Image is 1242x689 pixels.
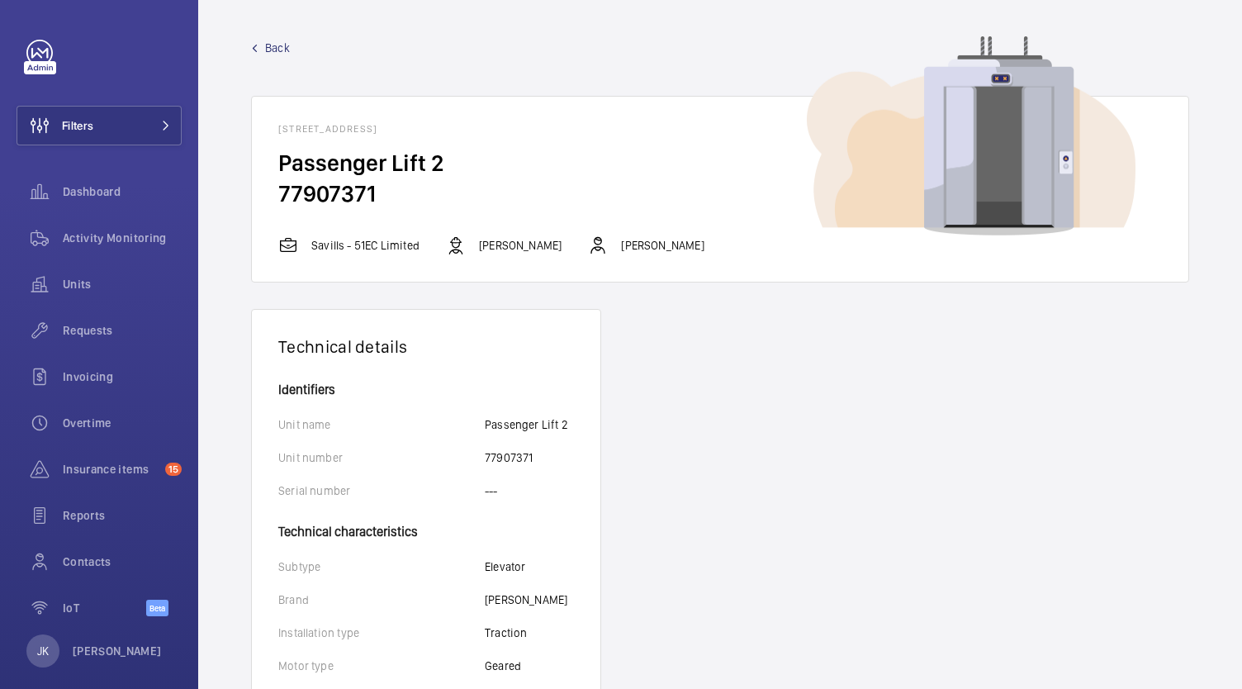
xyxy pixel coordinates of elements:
[63,554,182,570] span: Contacts
[278,625,485,641] p: Installation type
[278,558,485,575] p: Subtype
[278,383,574,397] h4: Identifiers
[278,178,1162,209] h2: 77907371
[73,643,162,659] p: [PERSON_NAME]
[278,592,485,608] p: Brand
[278,449,485,466] p: Unit number
[63,507,182,524] span: Reports
[485,558,525,575] p: Elevator
[278,336,574,357] h1: Technical details
[485,449,533,466] p: 77907371
[485,658,521,674] p: Geared
[485,625,527,641] p: Traction
[165,463,182,476] span: 15
[278,658,485,674] p: Motor type
[278,416,485,433] p: Unit name
[485,592,567,608] p: [PERSON_NAME]
[485,482,498,499] p: ---
[278,148,1162,178] h2: Passenger Lift 2
[63,461,159,478] span: Insurance items
[278,516,574,539] h4: Technical characteristics
[63,276,182,292] span: Units
[278,482,485,499] p: Serial number
[63,322,182,339] span: Requests
[63,415,182,431] span: Overtime
[63,230,182,246] span: Activity Monitoring
[311,237,420,254] p: Savills - 51EC Limited
[621,237,704,254] p: [PERSON_NAME]
[278,123,1162,135] h1: [STREET_ADDRESS]
[265,40,290,56] span: Back
[37,643,49,659] p: JK
[63,600,146,616] span: IoT
[146,600,168,616] span: Beta
[17,106,182,145] button: Filters
[63,183,182,200] span: Dashboard
[62,117,93,134] span: Filters
[479,237,562,254] p: [PERSON_NAME]
[63,368,182,385] span: Invoicing
[807,36,1135,236] img: device image
[485,416,568,433] p: Passenger Lift 2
